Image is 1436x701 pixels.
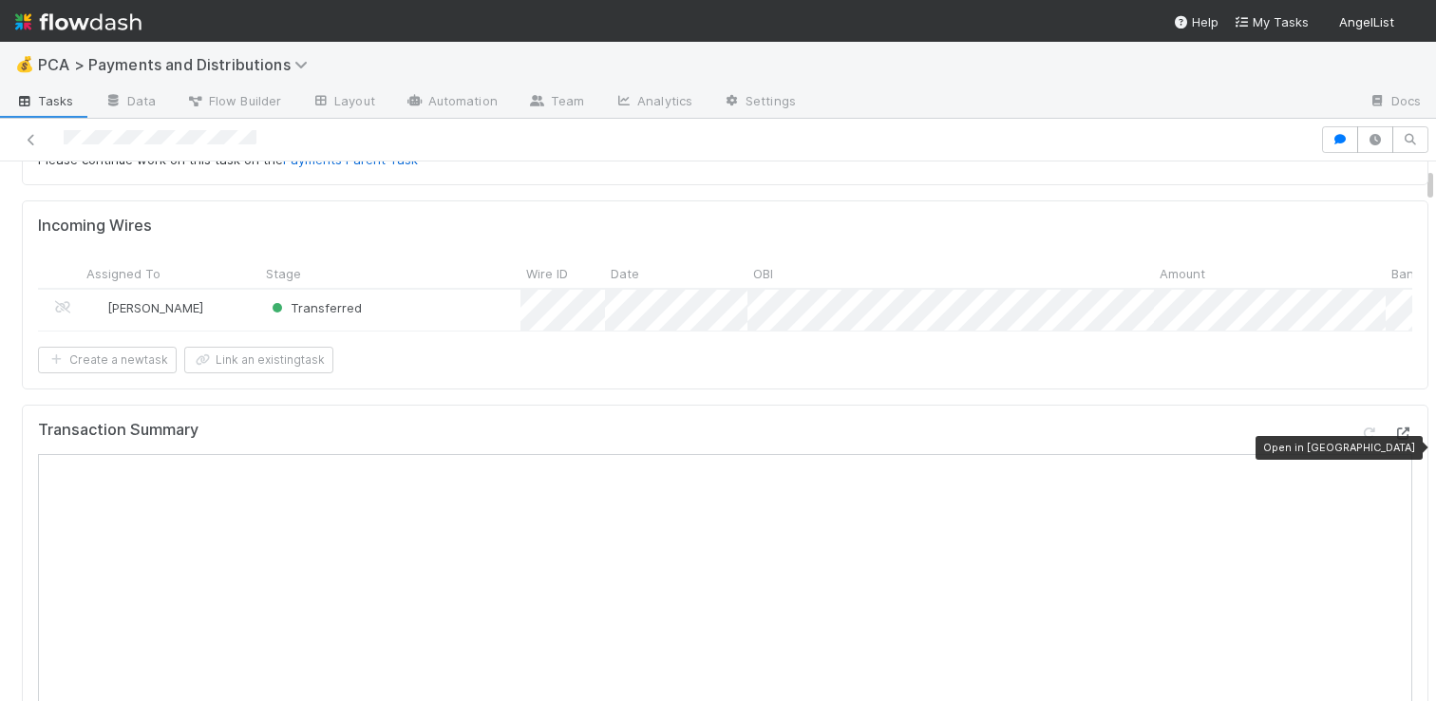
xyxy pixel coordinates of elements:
a: Analytics [599,87,708,118]
span: PCA > Payments and Distributions [38,55,317,74]
span: Flow Builder [186,91,281,110]
span: Stage [266,264,301,283]
span: Transferred [268,300,362,315]
span: Amount [1160,264,1205,283]
h5: Transaction Summary [38,421,198,440]
a: Settings [708,87,811,118]
button: Create a newtask [38,347,177,373]
span: [PERSON_NAME] [107,300,203,315]
div: Transferred [268,298,362,317]
span: Date [611,264,639,283]
a: Flow Builder [171,87,296,118]
div: Help [1173,12,1219,31]
span: Tasks [15,91,74,110]
span: OBI [753,264,773,283]
a: Team [513,87,599,118]
h5: Incoming Wires [38,217,152,236]
a: Automation [390,87,513,118]
span: 💰 [15,56,34,72]
img: logo-inverted-e16ddd16eac7371096b0.svg [15,6,142,38]
div: [PERSON_NAME] [88,298,203,317]
img: avatar_e7d5656d-bda2-4d83-89d6-b6f9721f96bd.png [1402,13,1421,32]
a: Layout [296,87,390,118]
span: AngelList [1339,14,1394,29]
span: Assigned To [86,264,161,283]
a: My Tasks [1234,12,1309,31]
a: Docs [1353,87,1436,118]
span: Wire ID [526,264,568,283]
a: Payments Parent Task [283,152,418,167]
a: Data [89,87,171,118]
button: Link an existingtask [184,347,333,373]
span: My Tasks [1234,14,1309,29]
img: avatar_c6c9a18c-a1dc-4048-8eac-219674057138.png [89,300,104,315]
